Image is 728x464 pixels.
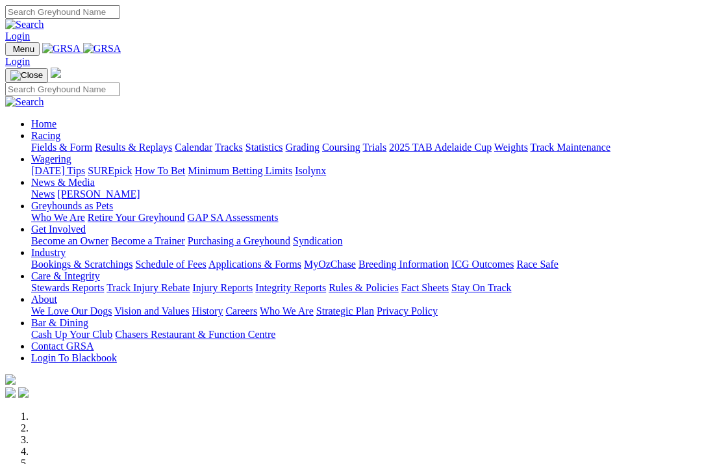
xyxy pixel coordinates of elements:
div: Wagering [31,165,723,177]
a: Purchasing a Greyhound [188,235,290,246]
img: GRSA [83,43,121,55]
a: Fields & Form [31,142,92,153]
a: Login [5,56,30,67]
img: twitter.svg [18,387,29,398]
img: Search [5,19,44,31]
input: Search [5,5,120,19]
a: Tracks [215,142,243,153]
a: GAP SA Assessments [188,212,279,223]
a: Privacy Policy [377,305,438,316]
a: We Love Our Dogs [31,305,112,316]
a: Statistics [245,142,283,153]
a: MyOzChase [304,259,356,270]
a: Coursing [322,142,360,153]
a: Greyhounds as Pets [31,200,113,211]
a: Login To Blackbook [31,352,117,363]
a: News [31,188,55,200]
a: Syndication [293,235,342,246]
a: Bookings & Scratchings [31,259,132,270]
a: Care & Integrity [31,270,100,281]
button: Toggle navigation [5,68,48,83]
a: Results & Replays [95,142,172,153]
a: Isolynx [295,165,326,176]
a: Retire Your Greyhound [88,212,185,223]
a: Vision and Values [114,305,189,316]
a: Login [5,31,30,42]
a: History [192,305,223,316]
a: Stewards Reports [31,282,104,293]
a: Track Injury Rebate [107,282,190,293]
a: Breeding Information [358,259,449,270]
a: ICG Outcomes [451,259,514,270]
a: Contact GRSA [31,341,94,352]
a: Racing [31,130,60,141]
a: Integrity Reports [255,282,326,293]
img: logo-grsa-white.png [5,374,16,385]
a: Calendar [175,142,212,153]
a: Home [31,118,56,129]
a: Who We Are [260,305,314,316]
img: Search [5,96,44,108]
a: Rules & Policies [329,282,399,293]
span: Menu [13,44,34,54]
a: Injury Reports [192,282,253,293]
a: Applications & Forms [208,259,301,270]
a: Cash Up Your Club [31,329,112,340]
a: About [31,294,57,305]
a: Industry [31,247,66,258]
a: Careers [225,305,257,316]
a: 2025 TAB Adelaide Cup [389,142,492,153]
a: Bar & Dining [31,317,88,328]
a: Stay On Track [451,282,511,293]
div: Industry [31,259,723,270]
a: Weights [494,142,528,153]
a: Track Maintenance [531,142,610,153]
a: Become a Trainer [111,235,185,246]
div: Greyhounds as Pets [31,212,723,224]
a: [DATE] Tips [31,165,85,176]
div: Racing [31,142,723,153]
a: Become an Owner [31,235,108,246]
a: News & Media [31,177,95,188]
div: Care & Integrity [31,282,723,294]
div: About [31,305,723,317]
a: Wagering [31,153,71,164]
img: logo-grsa-white.png [51,68,61,78]
a: Minimum Betting Limits [188,165,292,176]
a: SUREpick [88,165,132,176]
a: Grading [286,142,320,153]
a: [PERSON_NAME] [57,188,140,200]
a: Strategic Plan [316,305,374,316]
div: News & Media [31,188,723,200]
div: Get Involved [31,235,723,247]
a: Race Safe [516,259,558,270]
img: GRSA [42,43,81,55]
a: Fact Sheets [401,282,449,293]
a: Get Involved [31,224,86,235]
input: Search [5,83,120,96]
a: Who We Are [31,212,85,223]
a: Trials [362,142,386,153]
div: Bar & Dining [31,329,723,341]
a: Chasers Restaurant & Function Centre [115,329,275,340]
button: Toggle navigation [5,42,40,56]
a: Schedule of Fees [135,259,206,270]
a: How To Bet [135,165,186,176]
img: facebook.svg [5,387,16,398]
img: Close [10,70,43,81]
